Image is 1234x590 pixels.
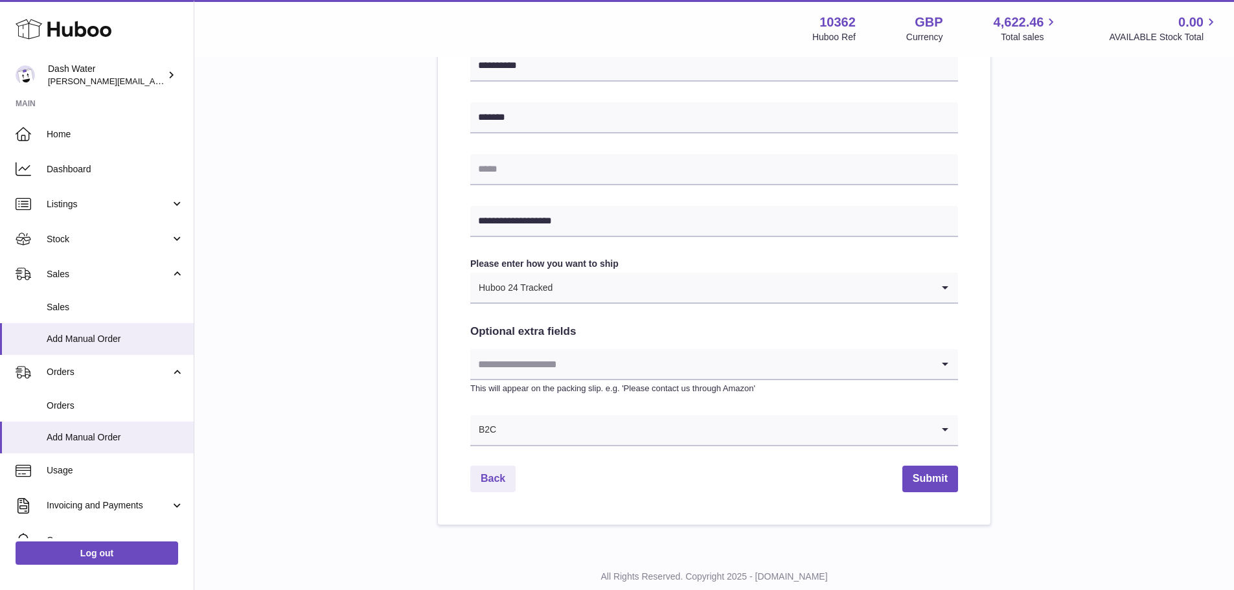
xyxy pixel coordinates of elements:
[47,431,184,444] span: Add Manual Order
[470,383,958,394] p: This will appear on the packing slip. e.g. 'Please contact us through Amazon'
[47,301,184,313] span: Sales
[994,14,1059,43] a: 4,622.46 Total sales
[497,415,932,445] input: Search for option
[47,464,184,477] span: Usage
[1001,31,1058,43] span: Total sales
[16,541,178,565] a: Log out
[48,63,165,87] div: Dash Water
[470,415,497,445] span: B2C
[47,163,184,176] span: Dashboard
[1178,14,1204,31] span: 0.00
[1109,31,1218,43] span: AVAILABLE Stock Total
[205,571,1224,583] p: All Rights Reserved. Copyright 2025 - [DOMAIN_NAME]
[470,258,958,270] label: Please enter how you want to ship
[812,31,856,43] div: Huboo Ref
[47,534,184,547] span: Cases
[47,128,184,141] span: Home
[47,366,170,378] span: Orders
[819,14,856,31] strong: 10362
[470,349,932,379] input: Search for option
[470,349,958,380] div: Search for option
[1109,14,1218,43] a: 0.00 AVAILABLE Stock Total
[470,415,958,446] div: Search for option
[47,198,170,210] span: Listings
[47,233,170,245] span: Stock
[906,31,943,43] div: Currency
[470,324,958,339] h2: Optional extra fields
[470,273,553,302] span: Huboo 24 Tracked
[48,76,260,86] span: [PERSON_NAME][EMAIL_ADDRESS][DOMAIN_NAME]
[16,65,35,85] img: james@dash-water.com
[915,14,943,31] strong: GBP
[47,333,184,345] span: Add Manual Order
[47,268,170,280] span: Sales
[553,273,932,302] input: Search for option
[902,466,958,492] button: Submit
[47,400,184,412] span: Orders
[994,14,1044,31] span: 4,622.46
[470,466,516,492] a: Back
[470,273,958,304] div: Search for option
[47,499,170,512] span: Invoicing and Payments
